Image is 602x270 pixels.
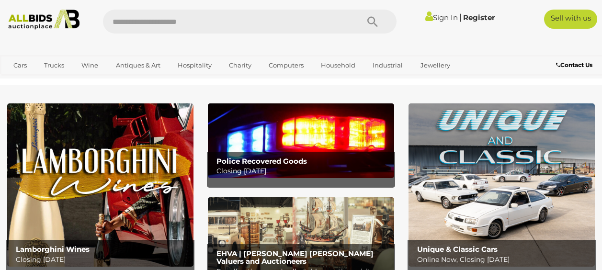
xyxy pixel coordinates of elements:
[544,10,597,29] a: Sell with us
[171,57,218,73] a: Hospitality
[208,103,394,178] a: Police Recovered Goods Police Recovered Goods Closing [DATE]
[556,61,592,68] b: Contact Us
[459,12,462,22] span: |
[417,254,591,266] p: Online Now, Closing [DATE]
[7,103,193,267] img: Lamborghini Wines
[409,103,595,267] a: Unique & Classic Cars Unique & Classic Cars Online Now, Closing [DATE]
[425,13,458,22] a: Sign In
[7,103,193,267] a: Lamborghini Wines Lamborghini Wines Closing [DATE]
[43,73,75,89] a: Sports
[262,57,310,73] a: Computers
[16,254,190,266] p: Closing [DATE]
[216,157,307,166] b: Police Recovered Goods
[110,57,167,73] a: Antiques & Art
[414,57,456,73] a: Jewellery
[463,13,495,22] a: Register
[7,73,38,89] a: Office
[16,245,90,254] b: Lamborghini Wines
[7,57,33,73] a: Cars
[409,103,595,267] img: Unique & Classic Cars
[75,57,104,73] a: Wine
[216,249,374,266] b: EHVA | [PERSON_NAME] [PERSON_NAME] Valuers and Auctioneers
[349,10,397,34] button: Search
[216,165,391,177] p: Closing [DATE]
[223,57,258,73] a: Charity
[315,57,362,73] a: Household
[208,103,394,178] img: Police Recovered Goods
[80,73,160,89] a: [GEOGRAPHIC_DATA]
[556,60,595,70] a: Contact Us
[38,57,70,73] a: Trucks
[366,57,409,73] a: Industrial
[4,10,84,30] img: Allbids.com.au
[417,245,498,254] b: Unique & Classic Cars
